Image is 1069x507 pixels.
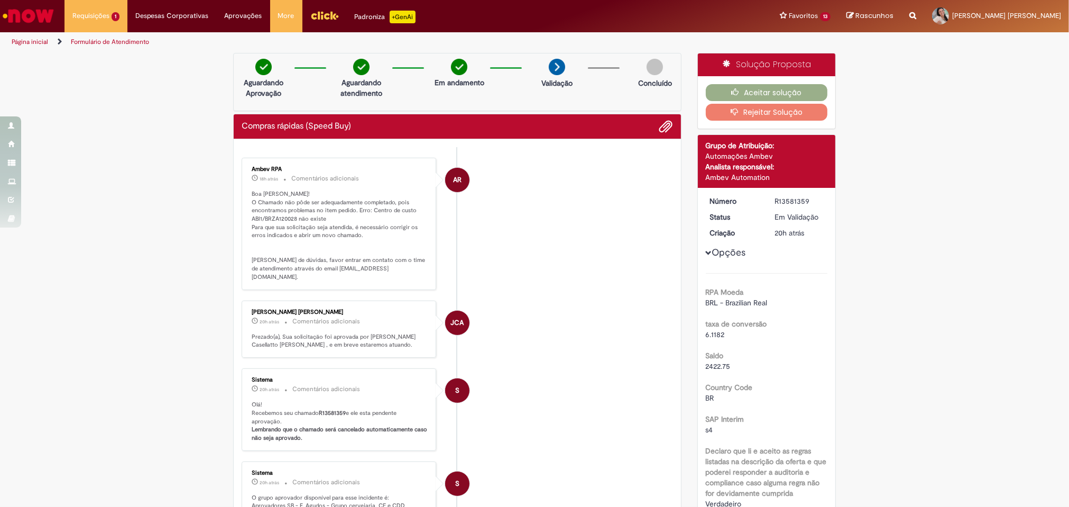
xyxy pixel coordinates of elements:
div: R13581359 [775,196,824,206]
div: Sistema [252,470,428,476]
span: JCA [450,310,464,336]
span: 20h atrás [260,386,279,393]
a: Rascunhos [846,11,893,21]
span: Despesas Corporativas [135,11,209,21]
p: Aguardando atendimento [336,77,387,98]
p: Prezado(a), Sua solicitação foi aprovada por [PERSON_NAME] Casellatto [PERSON_NAME] , e em breve ... [252,333,428,349]
div: Analista responsável: [706,161,828,172]
a: Formulário de Atendimento [71,38,149,46]
span: 13 [820,12,831,21]
span: More [278,11,294,21]
span: Aprovações [225,11,262,21]
p: Validação [541,78,573,88]
dt: Número [702,196,767,206]
div: Julia Casellatto Antonioli [445,311,469,335]
h2: Compras rápidas (Speed Buy) Histórico de tíquete [242,122,351,131]
span: 6.1182 [706,330,725,339]
img: img-circle-grey.png [647,59,663,75]
div: Em Validação [775,212,824,222]
span: Rascunhos [855,11,893,21]
b: Country Code [706,383,753,392]
button: Adicionar anexos [659,120,673,133]
time: 30/09/2025 13:00:29 [775,228,804,238]
div: 30/09/2025 13:00:29 [775,228,824,238]
div: System [445,378,469,403]
div: Ambev RPA [445,168,469,192]
b: SAP Interim [706,414,744,424]
img: check-circle-green.png [255,59,272,75]
span: 2422.75 [706,361,731,371]
p: Em andamento [435,77,484,88]
span: 20h atrás [775,228,804,238]
div: Sistema [252,377,428,383]
button: Rejeitar Solução [706,104,828,121]
span: S [455,471,459,496]
ul: Trilhas de página [8,32,705,52]
p: Boa [PERSON_NAME]! O Chamado não pôde ser adequadamente completado, pois encontramos problemas no... [252,190,428,282]
span: 18h atrás [260,176,278,182]
span: 20h atrás [260,319,279,325]
div: Ambev RPA [252,166,428,173]
span: Favoritos [789,11,818,21]
p: +GenAi [390,11,416,23]
b: R13581359 [319,409,346,417]
time: 30/09/2025 13:00:38 [260,479,279,486]
span: s4 [706,425,713,434]
small: Comentários adicionais [292,478,360,487]
dt: Criação [702,228,767,238]
span: 20h atrás [260,479,279,486]
p: Concluído [638,78,672,88]
span: 1 [112,12,119,21]
small: Comentários adicionais [292,385,360,394]
span: BR [706,393,714,403]
span: [PERSON_NAME] [PERSON_NAME] [952,11,1061,20]
b: Declaro que li e aceito as regras listadas na descrição da oferta e que poderei responder a audit... [706,446,827,498]
div: Automações Ambev [706,151,828,161]
a: Página inicial [12,38,48,46]
img: arrow-next.png [549,59,565,75]
span: S [455,378,459,403]
div: Ambev Automation [706,172,828,183]
img: ServiceNow [1,5,56,26]
div: Grupo de Atribuição: [706,140,828,151]
time: 30/09/2025 15:13:41 [260,176,278,182]
small: Comentários adicionais [292,317,360,326]
p: Aguardando Aprovação [238,77,289,98]
b: Lembrando que o chamado será cancelado automaticamente caso não seja aprovado. [252,425,429,442]
div: Padroniza [355,11,416,23]
b: taxa de conversão [706,319,767,329]
b: Saldo [706,351,724,360]
button: Aceitar solução [706,84,828,101]
span: Requisições [72,11,109,21]
time: 30/09/2025 13:39:36 [260,319,279,325]
b: RPA Moeda [706,287,744,297]
small: Comentários adicionais [291,174,359,183]
img: click_logo_yellow_360x200.png [310,7,339,23]
div: [PERSON_NAME] [PERSON_NAME] [252,309,428,315]
img: check-circle-green.png [451,59,467,75]
time: 30/09/2025 13:00:41 [260,386,279,393]
div: Solução Proposta [698,53,836,76]
div: System [445,472,469,496]
dt: Status [702,212,767,222]
span: BRL - Brazilian Real [706,298,768,307]
img: check-circle-green.png [353,59,370,75]
span: AR [453,167,462,193]
p: Olá! Recebemos seu chamado e ele esta pendente aprovação. [252,401,428,442]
